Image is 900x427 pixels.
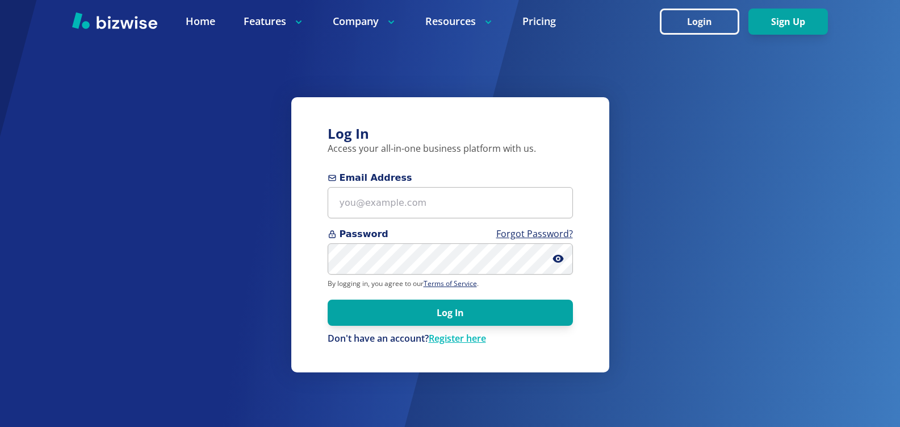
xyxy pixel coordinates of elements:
a: Login [660,16,748,27]
p: By logging in, you agree to our . [328,279,573,288]
a: Forgot Password? [496,227,573,240]
a: Pricing [522,14,556,28]
p: Resources [425,14,494,28]
p: Company [333,14,397,28]
input: you@example.com [328,187,573,218]
img: Bizwise Logo [72,12,157,29]
span: Email Address [328,171,573,185]
p: Access your all-in-one business platform with us. [328,143,573,155]
a: Sign Up [748,16,828,27]
h3: Log In [328,125,573,143]
span: Password [328,227,573,241]
p: Features [244,14,304,28]
button: Login [660,9,739,35]
div: Don't have an account?Register here [328,333,573,345]
a: Register here [429,332,486,345]
p: Don't have an account? [328,333,573,345]
button: Log In [328,300,573,326]
a: Home [186,14,215,28]
button: Sign Up [748,9,828,35]
a: Terms of Service [424,279,477,288]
